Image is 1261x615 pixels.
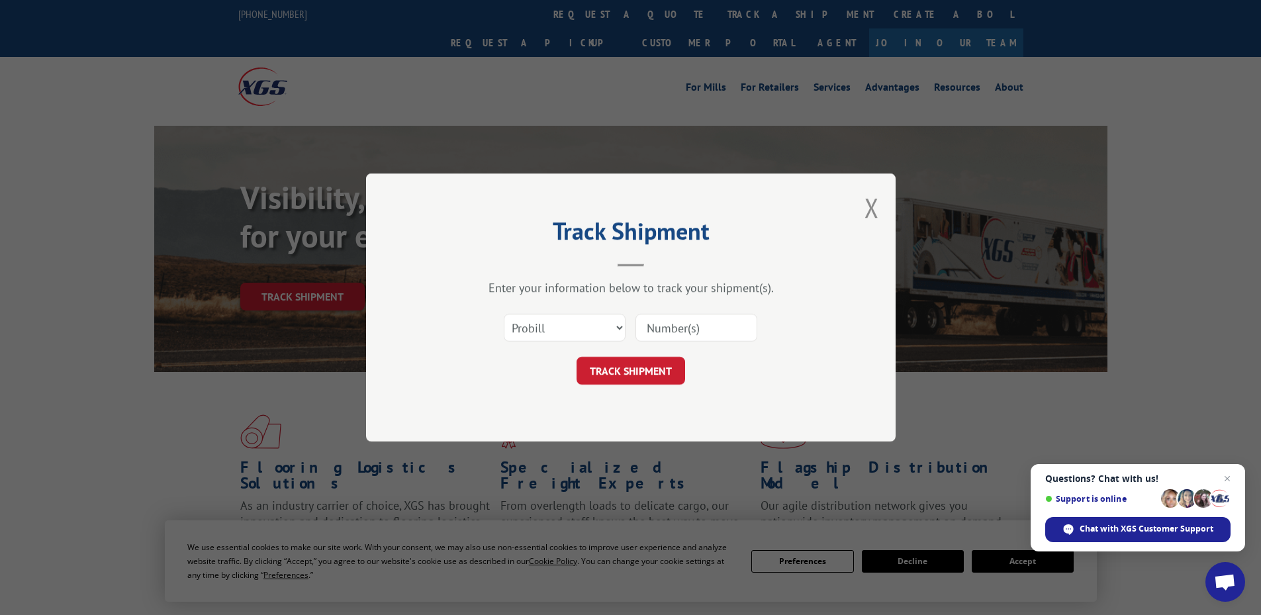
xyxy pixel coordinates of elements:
[635,314,757,342] input: Number(s)
[432,280,829,295] div: Enter your information below to track your shipment(s).
[1205,562,1245,602] div: Open chat
[1080,523,1213,535] span: Chat with XGS Customer Support
[577,357,685,385] button: TRACK SHIPMENT
[432,222,829,247] h2: Track Shipment
[1045,473,1231,484] span: Questions? Chat with us!
[1219,471,1235,487] span: Close chat
[1045,494,1156,504] span: Support is online
[864,190,879,225] button: Close modal
[1045,517,1231,542] div: Chat with XGS Customer Support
